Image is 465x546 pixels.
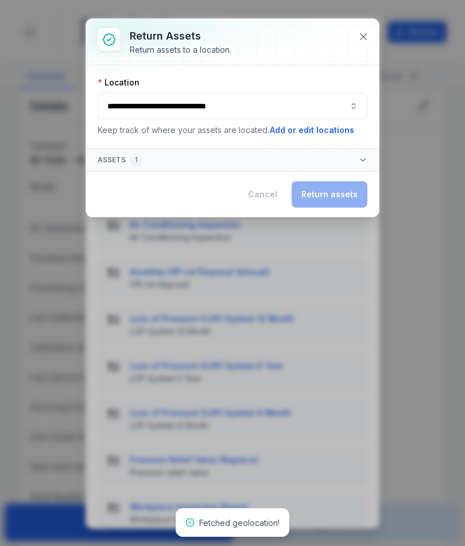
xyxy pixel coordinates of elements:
[269,124,355,136] button: Add or edit locations
[98,153,142,167] span: Assets
[199,518,280,528] span: Fetched geolocation!
[86,149,379,171] button: Assets1
[98,77,139,88] label: Location
[98,124,367,136] p: Keep track of where your assets are located.
[130,153,142,167] div: 1
[130,44,231,56] div: Return assets to a location.
[130,28,231,44] h3: Return assets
